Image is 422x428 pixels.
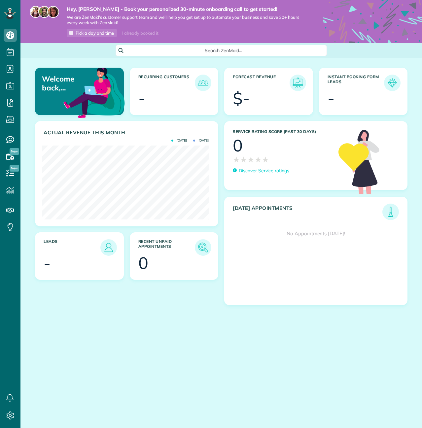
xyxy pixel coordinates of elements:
h3: Leads [44,239,100,256]
img: icon_form_leads-04211a6a04a5b2264e4ee56bc0799ec3eb69b7e499cbb523a139df1d13a81ae0.png [386,76,399,89]
h3: Service Rating score (past 30 days) [233,129,332,134]
div: $- [233,90,250,107]
img: icon_todays_appointments-901f7ab196bb0bea1936b74009e4eb5ffbc2d2711fa7634e0d609ed5ef32b18b.png [384,205,397,218]
img: icon_unpaid_appointments-47b8ce3997adf2238b356f14209ab4cced10bd1f174958f3ca8f1d0dd7fffeee.png [196,241,210,254]
span: ★ [262,154,269,165]
h3: Forecast Revenue [233,75,290,91]
span: Pick a day and time [76,30,114,36]
img: icon_leads-1bed01f49abd5b7fead27621c3d59655bb73ed531f8eeb49469d10e621d6b896.png [102,241,115,254]
a: Discover Service ratings [233,167,289,174]
strong: Hey, [PERSON_NAME] - Book your personalized 30-minute onboarding call to get started! [67,6,303,13]
img: icon_recurring_customers-cf858462ba22bcd05b5a5880d41d6543d210077de5bb9ebc9590e49fd87d84ed.png [196,76,210,89]
p: Welcome back, [PERSON_NAME]! [42,75,94,92]
span: ★ [233,154,240,165]
span: New [10,165,19,172]
span: New [10,148,19,155]
span: ★ [240,154,247,165]
p: Discover Service ratings [239,167,289,174]
h3: [DATE] Appointments [233,205,382,220]
span: ★ [255,154,262,165]
div: 0 [138,255,148,271]
h3: Actual Revenue this month [44,130,211,136]
img: icon_forecast_revenue-8c13a41c7ed35a8dcfafea3cbb826a0462acb37728057bba2d056411b612bbbe.png [291,76,304,89]
a: Pick a day and time [67,29,117,37]
div: I already booked it [118,29,162,37]
h3: Recent unpaid appointments [138,239,195,256]
span: [DATE] [171,139,187,142]
span: ★ [247,154,255,165]
div: - [138,90,145,107]
span: We are ZenMaid’s customer support team and we’ll help you get set up to automate your business an... [67,15,303,26]
img: maria-72a9807cf96188c08ef61303f053569d2e2a8a1cde33d635c8a3ac13582a053d.jpg [30,6,42,18]
div: - [328,90,334,107]
span: [DATE] [193,139,209,142]
h3: Recurring Customers [138,75,195,91]
img: michelle-19f622bdf1676172e81f8f8fba1fb50e276960ebfe0243fe18214015130c80e4.jpg [47,6,59,18]
img: jorge-587dff0eeaa6aab1f244e6dc62b8924c3b6ad411094392a53c71c6c4a576187d.jpg [38,6,50,18]
div: 0 [233,137,243,154]
div: - [44,255,51,271]
h3: Instant Booking Form Leads [328,75,384,91]
img: dashboard_welcome-42a62b7d889689a78055ac9021e634bf52bae3f8056760290aed330b23ab8690.png [62,60,126,124]
div: No Appointments [DATE]! [225,220,407,247]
